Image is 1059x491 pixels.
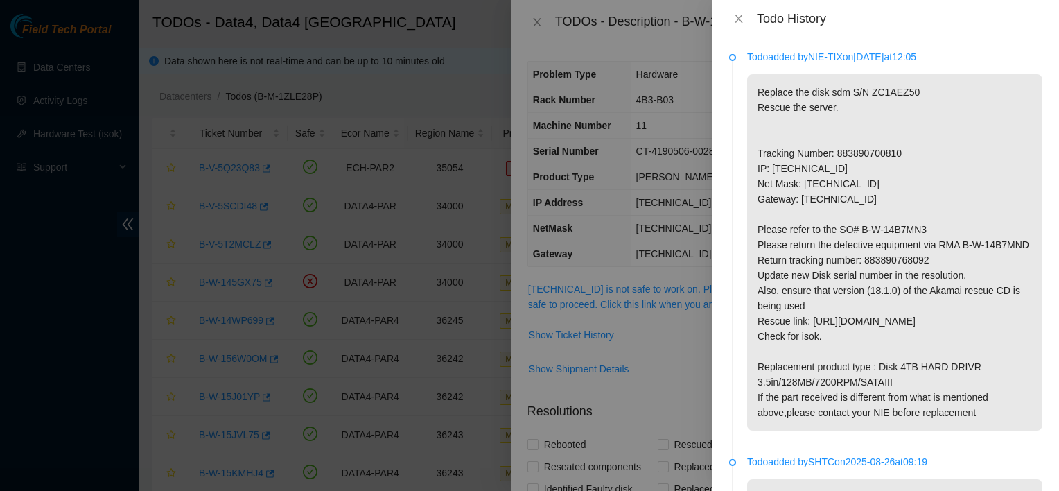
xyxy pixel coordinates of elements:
[747,74,1042,431] p: Replace the disk sdm S/N ZC1AEZ50 Rescue the server. Tracking Number: 883890700810 IP: [TECHNICAL...
[733,13,744,24] span: close
[757,11,1042,26] div: Todo History
[747,454,1042,470] p: Todo added by SHTC on 2025-08-26 at 09:19
[747,49,1042,64] p: Todo added by NIE-TIX on [DATE] at 12:05
[729,12,749,26] button: Close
